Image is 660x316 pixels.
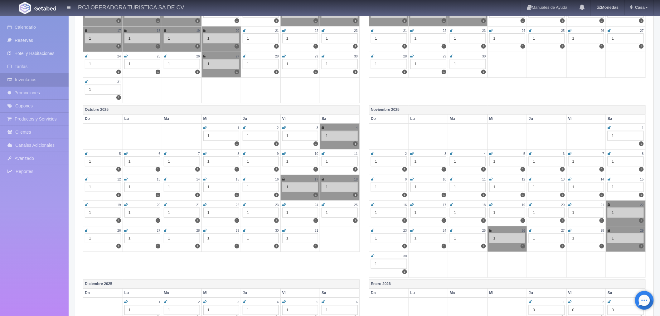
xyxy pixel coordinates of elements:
label: 1 [521,244,525,249]
small: 24 [117,55,121,58]
div: 1 [529,156,565,166]
small: 23 [482,29,486,32]
small: 13 [157,178,160,181]
div: 1 [489,156,526,166]
small: 24 [522,29,525,32]
small: 5 [119,152,121,156]
div: 1 [282,208,318,218]
small: 12 [117,178,121,181]
div: 1 [85,208,121,218]
div: 1 [529,182,565,192]
div: 1 [450,33,486,43]
label: 1 [195,18,200,23]
label: 1 [156,70,160,74]
small: 15 [640,178,644,181]
th: Ma [162,114,202,123]
label: 1 [353,193,358,197]
label: 1 [195,244,200,249]
th: Lu [123,114,162,123]
label: 1 [521,44,525,49]
label: 1 [313,70,318,74]
div: 1 [203,182,240,192]
div: 1 [608,208,644,218]
label: 1 [313,218,318,223]
div: 1 [164,33,200,43]
div: 1 [608,233,644,243]
div: 1 [568,233,604,243]
small: 4 [356,126,358,130]
label: 1 [353,141,358,146]
label: 1 [235,244,239,249]
label: 1 [116,44,121,49]
small: 24 [443,229,446,232]
div: 1 [322,59,358,69]
small: 22 [236,203,239,207]
label: 1 [599,244,604,249]
label: 1 [442,44,446,49]
div: 1 [322,156,358,166]
small: 11 [482,178,486,181]
label: 1 [481,18,486,23]
div: 1 [243,208,279,218]
label: 1 [235,141,239,146]
small: 30 [275,229,279,232]
div: 1 [243,131,279,141]
small: 18 [482,203,486,207]
div: 1 [371,156,407,166]
label: 1 [313,193,318,197]
small: 21 [403,29,407,32]
div: 1 [164,59,200,69]
th: Ju [241,114,281,123]
small: 1 [238,126,240,130]
label: 1 [235,167,239,172]
small: 21 [196,203,200,207]
div: 1 [450,208,486,218]
th: Ma [448,114,488,123]
label: 1 [599,193,604,197]
small: 23 [403,229,407,232]
div: 1 [164,156,200,166]
div: 1 [85,33,121,43]
small: 13 [561,178,565,181]
small: 22 [640,203,644,207]
small: 19 [117,203,121,207]
small: 7 [603,152,604,156]
label: 1 [402,167,407,172]
label: 1 [481,44,486,49]
div: 1 [322,33,358,43]
small: 29 [236,229,239,232]
label: 1 [313,44,318,49]
div: 1 [124,33,161,43]
small: 30 [482,55,486,58]
small: 9 [277,152,279,156]
div: 1 [568,182,604,192]
label: 1 [235,193,239,197]
label: 1 [442,244,446,249]
label: 1 [639,218,644,223]
label: 1 [402,18,407,23]
th: Do [369,114,409,123]
label: 1 [560,244,565,249]
small: 26 [196,55,200,58]
label: 1 [353,167,358,172]
small: 20 [157,203,160,207]
div: 1 [282,182,318,192]
div: 1 [124,233,161,243]
div: 1 [489,208,526,218]
img: Getabed [34,6,56,11]
small: 24 [315,203,318,207]
small: 28 [196,229,200,232]
label: 1 [353,218,358,223]
div: 1 [282,59,318,69]
div: 1 [568,156,604,166]
div: 0 [568,305,604,315]
label: 1 [156,18,160,23]
div: 1 [608,182,644,192]
div: 1 [410,233,447,243]
div: 1 [124,305,161,315]
small: 15 [236,178,239,181]
div: 0 [529,305,565,315]
label: 1 [116,218,121,223]
div: 1 [203,33,240,43]
label: 1 [560,218,565,223]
